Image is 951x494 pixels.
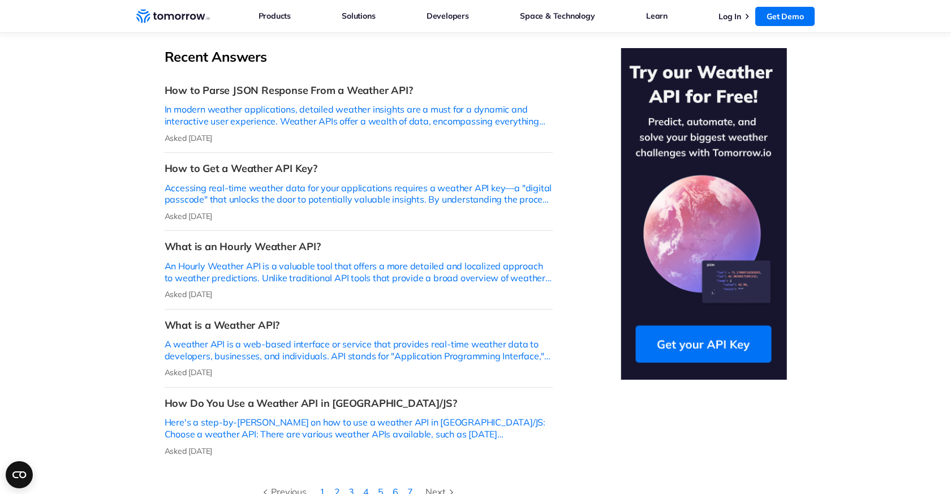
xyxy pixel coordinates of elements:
p: Asked [DATE] [165,133,553,143]
p: Here's a step-by-[PERSON_NAME] on how to use a weather API in [GEOGRAPHIC_DATA]/JS: Choose a weat... [165,416,553,440]
a: Developers [427,8,469,23]
h3: How Do You Use a Weather API in [GEOGRAPHIC_DATA]/JS? [165,397,553,410]
a: What is a Weather API?A weather API is a web-based interface or service that provides real-time w... [165,310,553,388]
p: Asked [DATE] [165,289,553,299]
p: Accessing real-time weather data for your applications requires a weather API key—a "digital pass... [165,182,553,206]
h3: How to Parse JSON Response From a Weather API? [165,84,553,97]
a: Get Demo [755,7,815,26]
h3: How to Get a Weather API Key? [165,162,553,175]
h3: What is a Weather API? [165,319,553,332]
p: An Hourly Weather API is a valuable tool that offers a more detailed and localized approach to we... [165,260,553,284]
a: Space & Technology [520,8,595,23]
a: What is an Hourly Weather API?An Hourly Weather API is a valuable tool that offers a more detaile... [165,231,553,309]
a: How to Get a Weather API Key?Accessing real-time weather data for your applications requires a we... [165,153,553,231]
a: How to Parse JSON Response From a Weather API?In modern weather applications, detailed weather in... [165,75,553,153]
button: Open CMP widget [6,461,33,488]
a: How Do You Use a Weather API in [GEOGRAPHIC_DATA]/JS?Here's a step-by-[PERSON_NAME] on how to use... [165,388,553,465]
p: Asked [DATE] [165,446,553,456]
a: Solutions [342,8,375,23]
a: Learn [646,8,668,23]
p: In modern weather applications, detailed weather insights are a must for a dynamic and interactiv... [165,104,553,127]
a: Products [259,8,291,23]
h2: Recent Answers [165,48,553,66]
p: A weather API is a web-based interface or service that provides real-time weather data to develop... [165,338,553,362]
p: Asked [DATE] [165,367,553,377]
a: Log In [718,11,741,22]
p: Asked [DATE] [165,211,553,221]
h3: What is an Hourly Weather API? [165,240,553,253]
a: Home link [136,8,210,25]
img: Try Our Weather API for Free [621,48,787,380]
